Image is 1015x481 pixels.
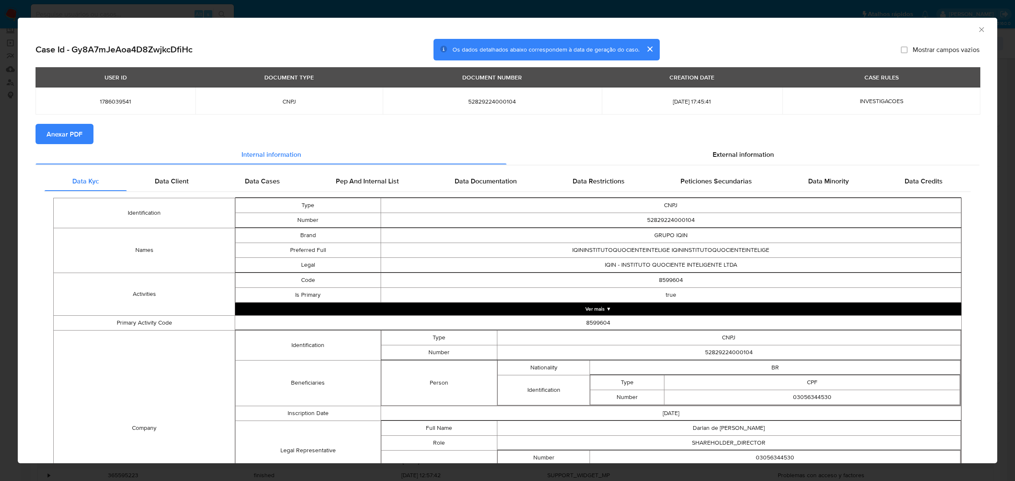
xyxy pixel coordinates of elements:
td: Number [497,450,590,465]
td: Activities [54,273,235,315]
div: Detailed internal info [44,171,971,191]
td: Identification [236,330,381,360]
td: [DATE] [381,406,961,421]
td: Is Primary [236,287,381,302]
td: Darlan de [PERSON_NAME] [497,421,960,435]
span: Data Credits [905,176,943,186]
td: Number [381,345,497,360]
span: INVESTIGACOES [860,97,903,105]
td: IQIN - INSTITUTO QUOCIENTE INTELIGENTE LTDA [381,257,961,272]
span: Anexar PDF [47,125,82,143]
td: Number [236,213,381,227]
div: Detailed info [36,144,979,164]
button: Fechar a janela [977,25,985,33]
td: Beneficiaries [236,360,381,406]
td: CNPJ [497,330,960,345]
td: CNPJ [381,198,961,213]
div: DOCUMENT NUMBER [457,70,527,85]
td: Names [54,228,235,273]
input: Mostrar campos vazios [901,46,908,53]
td: Number [590,390,664,404]
td: 8599604 [235,315,962,330]
td: IQININSTITUTOQUOCIENTEINTELIGE IQININSTITUTOQUOCIENTEINTELIGE [381,243,961,257]
span: Data Restrictions [573,176,625,186]
td: 52829224000104 [497,345,960,360]
td: Type [236,198,381,213]
span: 1786039541 [46,98,185,105]
td: Preferred Full [236,243,381,257]
td: 03056344530 [664,390,960,404]
div: USER ID [99,70,132,85]
td: Primary Activity Code [54,315,235,330]
button: Anexar PDF [36,124,93,144]
span: Pep And Internal List [336,176,399,186]
span: Data Documentation [455,176,517,186]
td: Legal [236,257,381,272]
td: Identification [54,198,235,228]
td: Role [381,435,497,450]
span: Mostrar campos vazios [913,45,979,54]
td: 03056344530 [590,450,960,465]
td: Inscription Date [236,406,381,421]
td: Full Name [381,421,497,435]
td: Brand [236,228,381,243]
td: 52829224000104 [381,213,961,227]
td: Identification [497,375,590,405]
td: BR [590,360,960,375]
td: Code [236,273,381,287]
td: Type [381,330,497,345]
div: CREATION DATE [664,70,719,85]
span: 52829224000104 [393,98,591,105]
td: Type [590,375,664,390]
td: true [381,287,961,302]
div: CASE RULES [859,70,904,85]
div: closure-recommendation-modal [18,18,997,463]
span: External information [713,149,774,159]
td: Legal Representative [236,421,381,481]
div: DOCUMENT TYPE [259,70,319,85]
td: 8599604 [381,273,961,287]
td: Nationality [497,360,590,375]
span: Os dados detalhados abaixo correspondem à data de geração do caso. [453,45,639,54]
td: SHAREHOLDER_DIRECTOR [497,435,960,450]
td: Person [381,360,497,405]
span: [DATE] 17:45:41 [612,98,773,105]
span: Data Cases [245,176,280,186]
button: Expand array [235,302,961,315]
button: cerrar [639,39,660,59]
td: CPF [664,375,960,390]
span: Data Client [155,176,189,186]
span: Data Minority [808,176,849,186]
td: Identification [381,450,497,480]
span: Data Kyc [72,176,99,186]
span: Internal information [241,149,301,159]
td: GRUPO IQIN [381,228,961,243]
span: CNPJ [206,98,373,105]
span: Peticiones Secundarias [680,176,752,186]
h2: Case Id - Gy8A7mJeAoa4D8ZwjkcDfiHc [36,44,192,55]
